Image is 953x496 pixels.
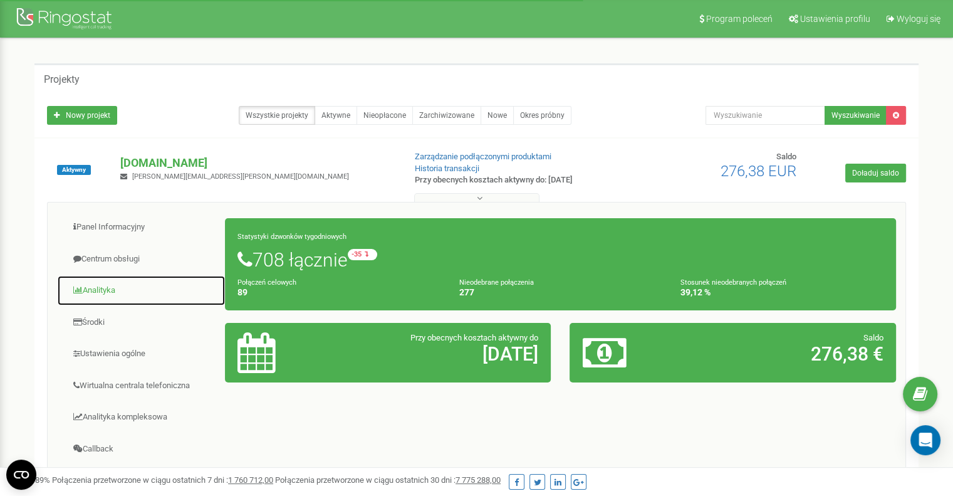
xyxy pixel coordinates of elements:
h1: 708 łącznie [237,249,883,270]
div: Open Intercom Messenger [910,425,940,455]
span: 276,38 EUR [721,162,796,180]
a: Okres próbny [513,106,571,125]
small: -35 [348,249,377,260]
h4: 39,12 % [680,288,883,297]
a: Ustawienia ogólne [57,339,226,369]
span: Program poleceń [706,14,773,24]
h2: 276,38 € [689,344,883,364]
a: Nowy projekt [47,106,117,125]
a: Nieopłacone [357,106,413,125]
a: Wszystkie projekty [239,106,315,125]
a: Zarchiwizowane [412,106,481,125]
a: Środki [57,307,226,338]
span: Saldo [776,152,796,161]
h2: [DATE] [344,344,538,364]
small: Stosunek nieodebranych połączeń [680,278,786,287]
a: Wirtualna centrala telefoniczna [57,371,226,401]
small: Połączeń celowych [237,278,296,287]
a: Panel Informacyjny [57,212,226,243]
span: Wyloguj się [897,14,940,24]
span: Połączenia przetworzone w ciągu ostatnich 30 dni : [275,475,501,485]
a: Aktywne [315,106,357,125]
span: Przy obecnych kosztach aktywny do [410,333,538,342]
p: Przy obecnych kosztach aktywny do: [DATE] [415,174,615,186]
u: 1 760 712,00 [228,475,273,485]
a: Callback [57,434,226,465]
a: Analityka kompleksowa [57,402,226,433]
span: [PERSON_NAME][EMAIL_ADDRESS][PERSON_NAME][DOMAIN_NAME] [132,172,349,181]
a: Zarządzanie podłączonymi produktami [415,152,551,161]
small: Nieodebrane połączenia [459,278,534,287]
h4: 89 [237,288,440,297]
h5: Projekty [44,74,80,85]
input: Wyszukiwanie [706,106,825,125]
u: 7 775 288,00 [456,475,501,485]
a: Nowe [481,106,514,125]
p: [DOMAIN_NAME] [120,155,394,171]
small: Statystyki dzwonków tygodniowych [237,233,346,241]
span: Ustawienia profilu [800,14,870,24]
button: Open CMP widget [6,460,36,490]
a: Historia transakcji [415,164,479,173]
h4: 277 [459,288,662,297]
span: Aktywny [57,165,91,175]
a: Doładuj saldo [845,164,906,182]
span: Połączenia przetworzone w ciągu ostatnich 7 dni : [52,475,273,485]
button: Wyszukiwanie [825,106,887,125]
a: Analityka [57,275,226,306]
span: Saldo [863,333,883,342]
a: Centrum obsługi [57,244,226,275]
